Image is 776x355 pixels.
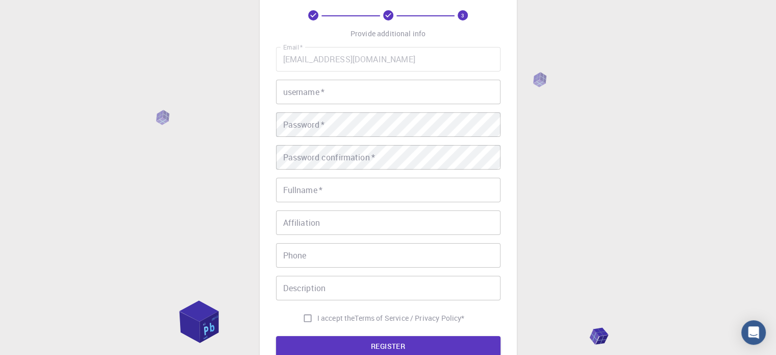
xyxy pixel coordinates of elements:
p: Provide additional info [351,29,425,39]
text: 3 [461,12,464,19]
label: Email [283,43,303,52]
p: Terms of Service / Privacy Policy * [355,313,464,323]
div: Open Intercom Messenger [741,320,766,345]
a: Terms of Service / Privacy Policy* [355,313,464,323]
span: I accept the [317,313,355,323]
